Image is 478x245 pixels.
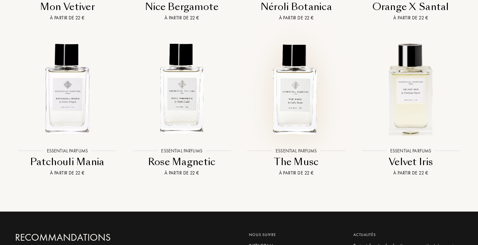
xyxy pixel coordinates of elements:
[16,37,119,140] img: Patchouli Mania Essential Parfums
[13,14,122,21] div: À partir de 22 €
[242,14,351,21] div: À partir de 22 €
[359,37,462,140] img: Velvet Iris Essential Parfums
[10,30,125,185] a: Patchouli Mania Essential ParfumsEssential ParfumsPatchouli ManiaÀ partir de 22 €
[245,37,348,140] img: The Musc Essential Parfums
[13,0,122,13] div: Mon Vetiver
[242,169,351,176] div: À partir de 22 €
[242,0,351,13] div: Néroli Botanica
[356,169,465,176] div: À partir de 22 €
[125,30,239,185] a: Rose Magnetic Essential ParfumsEssential ParfumsRose MagneticÀ partir de 22 €
[13,155,122,168] div: Patchouli Mania
[356,14,465,21] div: À partir de 22 €
[127,14,236,21] div: À partir de 22 €
[242,155,351,168] div: The Musc
[356,155,465,168] div: Velvet Iris
[127,169,236,176] div: À partir de 22 €
[15,232,158,243] a: Recommandations
[272,147,320,154] div: Essential Parfums
[387,147,434,154] div: Essential Parfums
[239,30,354,185] a: The Musc Essential ParfumsEssential ParfumsThe MuscÀ partir de 22 €
[130,37,233,140] img: Rose Magnetic Essential Parfums
[127,155,236,168] div: Rose Magnetic
[127,0,236,13] div: Nice Bergamote
[353,232,458,238] div: Actualités
[249,232,343,238] div: Nous suivre
[13,169,122,176] div: À partir de 22 €
[356,0,465,13] div: Orange X Santal
[158,147,205,154] div: Essential Parfums
[44,147,91,154] div: Essential Parfums
[353,30,468,185] a: Velvet Iris Essential ParfumsEssential ParfumsVelvet IrisÀ partir de 22 €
